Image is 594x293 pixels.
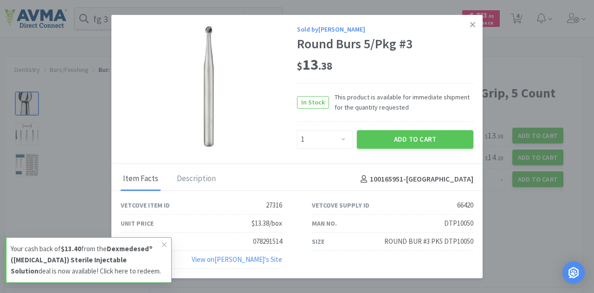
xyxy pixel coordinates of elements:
button: Add to Cart [357,130,473,149]
div: ROUND BUR #3 PK5 DTP10050 [384,236,473,247]
div: SKU [121,236,133,247]
span: In Stock [297,97,329,108]
div: Vetcove Supply ID [312,200,369,210]
a: View on[PERSON_NAME]'s Site [192,255,282,264]
div: $13.38/box [252,218,282,229]
strong: Dexmedesed® ([MEDICAL_DATA]) Sterile Injectable Solution [11,244,153,275]
img: 0e9edae3ee4444a7999abc00ac469161_66420.jpeg [148,26,269,147]
div: Description [174,168,218,191]
div: Man No. [312,218,337,228]
h4: 100165951 - [GEOGRAPHIC_DATA] [357,173,473,185]
span: . 38 [318,60,332,73]
div: Size [312,236,324,247]
p: Your cash back of from the deal is now available! Click here to redeem. [11,243,162,277]
div: DTP10050 [444,218,473,229]
div: Round Burs 5/Pkg #3 [297,36,473,52]
div: Vetcove Item ID [121,200,170,210]
div: Open Intercom Messenger [562,261,585,284]
div: Sold by [PERSON_NAME] [297,24,473,34]
span: This product is available for immediate shipment for the quantity requested [329,92,473,113]
div: 078291514 [253,236,282,247]
div: Unit Price [121,218,154,228]
div: 66420 [457,200,473,211]
div: 27316 [266,200,282,211]
div: Item Facts [121,168,161,191]
span: 13 [297,56,332,74]
span: $ [297,60,303,73]
strong: $13.40 [61,244,81,253]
